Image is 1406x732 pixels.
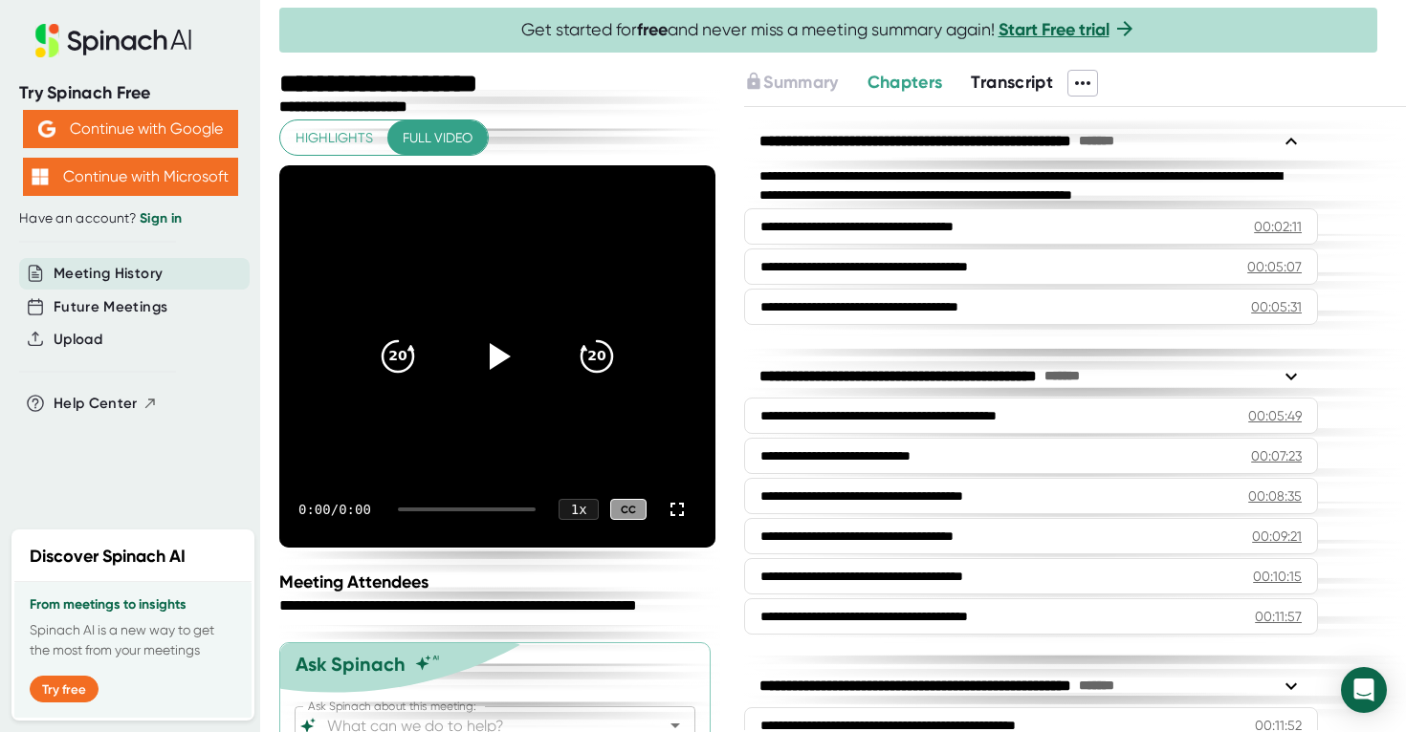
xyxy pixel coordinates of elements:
[403,126,472,150] span: Full video
[38,120,55,138] img: Aehbyd4JwY73AAAAAElFTkSuQmCC
[999,19,1109,40] a: Start Free trial
[298,502,375,517] div: 0:00 / 0:00
[1247,257,1302,276] div: 00:05:07
[30,544,186,570] h2: Discover Spinach AI
[54,296,167,318] button: Future Meetings
[1255,607,1302,626] div: 00:11:57
[19,210,241,227] div: Have an account?
[763,72,838,93] span: Summary
[744,70,867,97] div: Upgrade to access
[868,70,943,96] button: Chapters
[559,499,599,520] div: 1 x
[30,676,99,702] button: Try free
[1251,297,1302,316] div: 00:05:31
[610,499,647,521] div: CC
[1251,446,1302,465] div: 00:07:23
[296,653,406,676] div: Ask Spinach
[140,210,182,226] a: Sign in
[1253,567,1302,586] div: 00:10:15
[54,329,102,351] button: Upload
[1248,406,1302,425] div: 00:05:49
[971,70,1053,96] button: Transcript
[1248,486,1302,506] div: 00:08:35
[296,126,373,150] span: Highlights
[744,70,838,96] button: Summary
[54,263,163,285] button: Meeting History
[23,110,238,148] button: Continue with Google
[54,393,138,415] span: Help Center
[279,571,720,592] div: Meeting Attendees
[1254,217,1302,236] div: 00:02:11
[280,120,388,156] button: Highlights
[30,597,236,613] h3: From meetings to insights
[23,158,238,196] button: Continue with Microsoft
[971,72,1053,93] span: Transcript
[637,19,668,40] b: free
[387,120,488,156] button: Full video
[868,72,943,93] span: Chapters
[1252,527,1302,546] div: 00:09:21
[30,620,236,660] p: Spinach AI is a new way to get the most from your meetings
[54,393,158,415] button: Help Center
[1341,667,1387,713] div: Open Intercom Messenger
[19,82,241,104] div: Try Spinach Free
[521,19,1136,41] span: Get started for and never miss a meeting summary again!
